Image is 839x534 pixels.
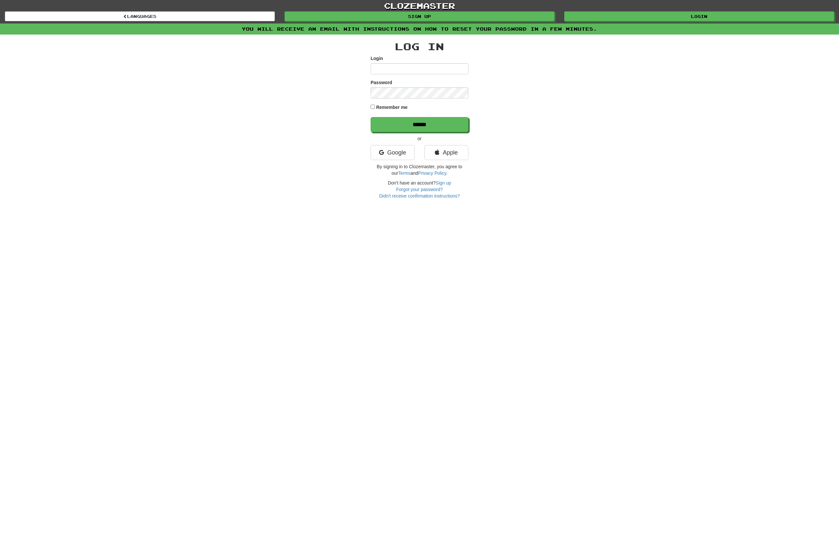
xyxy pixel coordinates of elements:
a: Sign up [285,11,554,21]
a: Privacy Policy [418,171,446,176]
a: Didn't receive confirmation instructions? [379,193,460,199]
p: By signing in to Clozemaster, you agree to our and . [371,163,468,176]
h2: Log In [371,41,468,52]
a: Sign up [436,180,451,185]
label: Password [371,79,392,86]
p: or [371,135,468,142]
label: Remember me [376,104,408,111]
a: Forgot your password? [396,187,443,192]
a: Terms [398,171,410,176]
a: Apple [424,145,468,160]
a: Google [371,145,415,160]
a: Languages [5,11,275,21]
a: Login [564,11,834,21]
label: Login [371,55,383,62]
div: Don't have an account? [371,180,468,199]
